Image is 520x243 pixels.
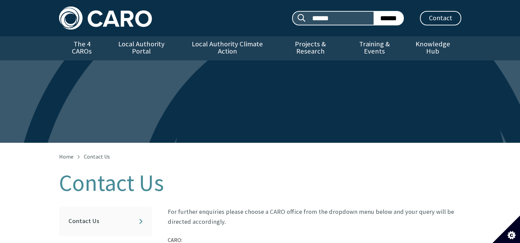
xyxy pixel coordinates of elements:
[59,170,461,196] h1: Contact Us
[420,11,461,25] a: Contact
[405,36,461,60] a: Knowledge Hub
[59,36,105,60] a: The 4 CAROs
[67,213,144,229] a: Contact Us
[84,153,110,160] span: Contact Us
[105,36,178,60] a: Local Authority Portal
[59,153,74,160] a: Home
[344,36,405,60] a: Training & Events
[168,207,461,227] p: For further enquiries please choose a CARO office from the dropdown menu below and your query wil...
[59,7,152,30] img: Caro logo
[493,216,520,243] button: Set cookie preferences
[276,36,344,60] a: Projects & Research
[178,36,276,60] a: Local Authority Climate Action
